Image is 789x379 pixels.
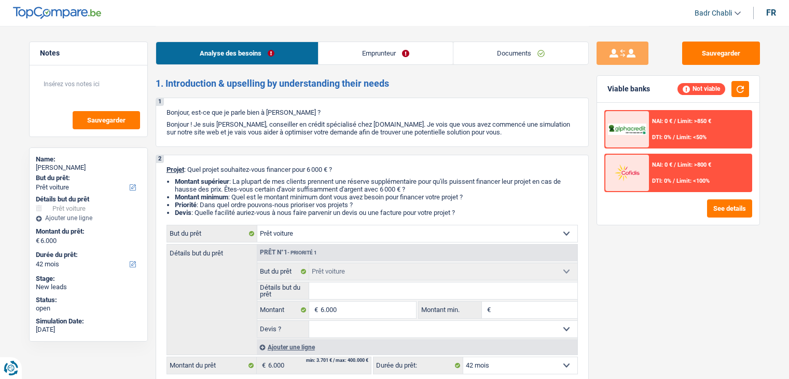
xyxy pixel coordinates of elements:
div: Simulation Date: [36,317,141,326]
div: fr [766,8,776,18]
button: See details [707,199,752,218]
p: Bonjour ! Je suis [PERSON_NAME], conseiller en crédit spécialisé chez [DOMAIN_NAME]. Je vois que ... [167,120,578,136]
a: Analyse des besoins [156,42,318,64]
button: Sauvegarder [73,111,140,129]
span: € [309,302,321,318]
div: 1 [156,98,164,106]
div: Status: [36,296,141,304]
span: DTI: 0% [652,134,671,141]
a: Badr Chabli [686,5,741,22]
span: € [36,237,39,245]
a: Emprunteur [319,42,453,64]
label: Devis ? [257,321,310,337]
label: But du prêt: [36,174,139,182]
p: Bonjour, est-ce que je parle bien à [PERSON_NAME] ? [167,109,578,116]
div: [PERSON_NAME] [36,164,141,172]
span: Limit: >850 € [677,118,711,125]
span: Limit: <100% [676,178,710,184]
strong: Montant minimum [175,193,228,201]
label: But du prêt [167,225,257,242]
div: Stage: [36,275,141,283]
div: Ajouter une ligne [257,340,577,355]
img: AlphaCredit [608,124,646,136]
label: Montant [257,302,310,318]
div: Name: [36,155,141,164]
a: Documents [453,42,588,64]
div: 2 [156,155,164,163]
span: NAI: 0 € [652,161,672,168]
label: Détails but du prêt [257,282,310,299]
span: € [482,302,493,318]
button: Sauvegarder [682,42,760,65]
label: Montant du prêt: [36,227,139,236]
p: : Quel projet souhaitez-vous financer pour 6 000 € ? [167,166,578,173]
label: Durée du prêt: [36,251,139,259]
span: / [674,118,676,125]
label: Détails but du prêt [167,245,257,256]
li: : Dans quel ordre pouvons-nous prioriser vos projets ? [175,201,578,209]
span: Devis [175,209,191,216]
span: - Priorité 1 [287,250,317,255]
span: Badr Chabli [695,9,732,18]
span: / [673,178,675,184]
span: Limit: <50% [676,134,707,141]
div: Ajouter une ligne [36,214,141,222]
li: : La plupart de mes clients prennent une réserve supplémentaire pour qu'ils puissent financer leu... [175,178,578,193]
div: Détails but du prêt [36,195,141,204]
div: Not viable [677,83,725,94]
span: Limit: >800 € [677,161,711,168]
strong: Priorité [175,201,197,209]
li: : Quel est le montant minimum dont vous avez besoin pour financer votre projet ? [175,193,578,201]
div: New leads [36,283,141,291]
li: : Quelle facilité auriez-vous à nous faire parvenir un devis ou une facture pour votre projet ? [175,209,578,216]
span: NAI: 0 € [652,118,672,125]
img: TopCompare Logo [13,7,101,19]
span: / [673,134,675,141]
label: Durée du prêt: [373,357,463,374]
h2: 1. Introduction & upselling by understanding their needs [156,78,589,89]
div: open [36,304,141,313]
div: Prêt n°1 [257,249,320,256]
h5: Notes [40,49,137,58]
div: min: 3.701 € / max: 400.000 € [306,358,368,363]
label: Montant du prêt [167,357,257,374]
strong: Montant supérieur [175,178,229,185]
span: DTI: 0% [652,178,671,184]
label: But du prêt [257,263,310,280]
div: [DATE] [36,326,141,334]
span: / [674,161,676,168]
img: Cofidis [608,163,646,182]
span: € [257,357,268,374]
label: Montant min. [419,302,482,318]
div: Viable banks [607,85,650,93]
span: Sauvegarder [87,117,126,124]
span: Projet [167,166,184,173]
